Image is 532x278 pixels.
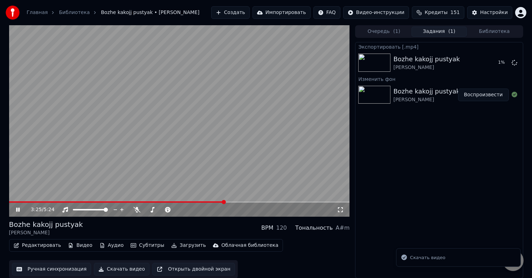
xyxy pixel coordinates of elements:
div: Скачать видео [410,254,445,261]
div: Bozhe kakojj pustyak [9,220,83,229]
button: Видео-инструкции [343,6,409,19]
button: Воспроизвести [458,89,509,101]
button: Открыть двойной экран [152,263,235,276]
span: 5:24 [43,206,54,213]
nav: breadcrumb [27,9,200,16]
div: Облачная библиотека [221,242,278,249]
button: Редактировать [11,241,64,250]
img: youka [6,6,20,20]
div: Bozhe kakojj pustyak [393,54,460,64]
button: Загрузить [168,241,209,250]
span: 3:25 [31,206,42,213]
button: Аудио [97,241,126,250]
button: Ручная синхронизация [12,263,91,276]
div: [PERSON_NAME] [393,64,460,71]
button: Создать [211,6,250,19]
div: [PERSON_NAME] [393,96,460,103]
div: 120 [276,224,287,232]
button: Библиотека [467,27,522,37]
a: Главная [27,9,48,16]
a: Библиотека [59,9,90,16]
button: Видео [65,241,95,250]
div: A#m [336,224,350,232]
span: 151 [450,9,460,16]
div: BPM [261,224,273,232]
div: Экспортировать [.mp4] [355,42,523,51]
button: Импортировать [253,6,311,19]
button: Очередь [356,27,412,37]
span: ( 1 ) [448,28,455,35]
div: Настройки [480,9,508,16]
button: Скачать видео [94,263,150,276]
button: Субтитры [128,241,167,250]
button: Задания [412,27,467,37]
span: Кредиты [425,9,448,16]
div: Тональность [295,224,333,232]
span: Bozhe kakojj pustyak • [PERSON_NAME] [101,9,199,16]
button: Кредиты151 [412,6,464,19]
div: Изменить фон [355,75,523,83]
div: / [31,206,48,213]
div: 1 % [498,60,509,65]
span: ( 1 ) [393,28,400,35]
div: [PERSON_NAME] [9,229,83,236]
button: Настройки [467,6,512,19]
div: Bozhe kakojj pustyak [393,86,460,96]
button: FAQ [313,6,340,19]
